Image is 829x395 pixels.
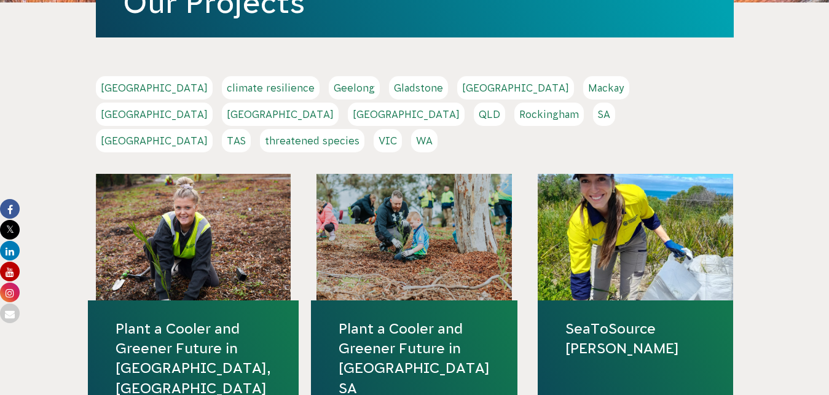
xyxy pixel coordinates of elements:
[96,103,213,126] a: [GEOGRAPHIC_DATA]
[411,129,438,152] a: WA
[96,129,213,152] a: [GEOGRAPHIC_DATA]
[593,103,615,126] a: SA
[348,103,465,126] a: [GEOGRAPHIC_DATA]
[474,103,505,126] a: QLD
[222,129,251,152] a: TAS
[260,129,364,152] a: threatened species
[222,103,339,126] a: [GEOGRAPHIC_DATA]
[457,76,574,100] a: [GEOGRAPHIC_DATA]
[514,103,584,126] a: Rockingham
[222,76,320,100] a: climate resilience
[389,76,448,100] a: Gladstone
[565,319,705,358] a: SeaToSource [PERSON_NAME]
[374,129,402,152] a: VIC
[96,76,213,100] a: [GEOGRAPHIC_DATA]
[583,76,629,100] a: Mackay
[329,76,380,100] a: Geelong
